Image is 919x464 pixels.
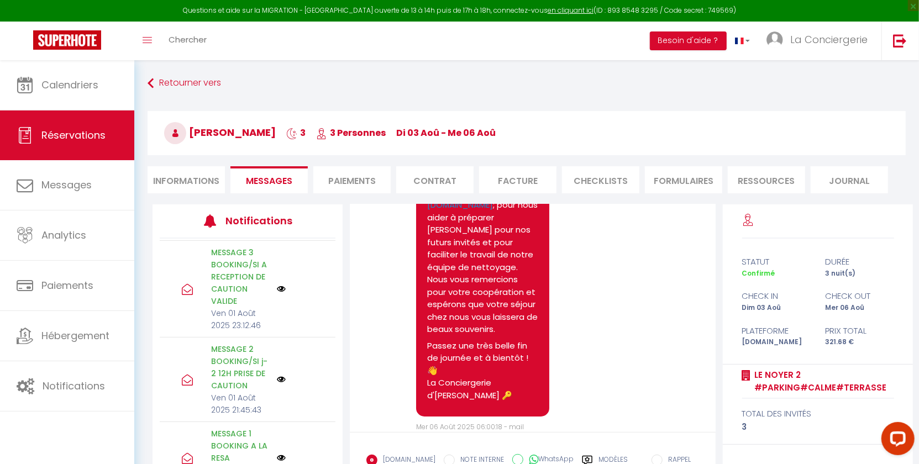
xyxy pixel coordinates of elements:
[396,166,474,193] li: Contrat
[728,166,805,193] li: Ressources
[246,175,292,187] span: Messages
[286,126,306,139] span: 3
[734,337,818,347] div: [DOMAIN_NAME]
[427,340,538,402] p: Passez une très belle fin de journée et à bientôt ! 👋 La Conciergerie d'[PERSON_NAME] 🔑
[33,30,101,50] img: Super Booking
[41,78,98,92] span: Calendriers
[742,407,894,420] div: total des invités
[169,34,207,45] span: Chercher
[818,337,901,347] div: 321.68 €
[818,255,901,268] div: durée
[41,128,106,142] span: Réservations
[742,420,894,434] div: 3
[645,166,722,193] li: FORMULAIRES
[148,73,906,93] a: Retourner vers
[818,268,901,279] div: 3 nuit(s)
[211,392,270,416] p: Ven 01 Août 2025 21:45:43
[41,178,92,192] span: Messages
[562,166,639,193] li: CHECKLISTS
[148,166,225,193] li: Informations
[818,324,901,338] div: Prix total
[396,126,496,139] span: di 03 Aoû - me 06 Aoû
[41,228,86,242] span: Analytics
[751,368,894,394] a: Le Noyer 2 #Parking#Calme#Terrasse
[211,246,270,307] p: MESSAGE 3 BOOKING/SI A RECEPTION DE CAUTION VALIDE
[818,289,901,303] div: check out
[211,343,270,392] p: MESSAGE 2 BOOKING/SI j-2 12H PRISE DE CAUTION
[427,149,538,336] p: À l'approche de votre départ, merci de consulter la checklist du GUIDEBOOK ; pour nous aider à pr...
[43,379,105,393] span: Notifications
[41,278,93,292] span: Paiements
[416,422,524,431] span: Mer 06 Août 2025 06:00:18 - mail
[742,268,775,278] span: Confirmé
[766,31,783,48] img: ...
[211,307,270,331] p: Ven 01 Août 2025 23:12:46
[818,303,901,313] div: Mer 06 Aoû
[313,166,391,193] li: Paiements
[316,126,386,139] span: 3 Personnes
[225,208,298,233] h3: Notifications
[277,284,286,293] img: NO IMAGE
[160,22,215,60] a: Chercher
[41,329,109,342] span: Hébergement
[548,6,594,15] a: en cliquant ici
[734,255,818,268] div: statut
[811,166,888,193] li: Journal
[277,454,286,462] img: NO IMAGE
[734,289,818,303] div: check in
[277,375,286,384] img: NO IMAGE
[211,428,270,464] p: MESSAGE 1 BOOKING A LA RESA
[164,125,276,139] span: [PERSON_NAME]
[650,31,727,50] button: Besoin d'aide ?
[790,33,868,46] span: La Conciergerie
[873,418,919,464] iframe: LiveChat chat widget
[479,166,556,193] li: Facture
[734,324,818,338] div: Plateforme
[734,303,818,313] div: Dim 03 Aoû
[893,34,907,48] img: logout
[758,22,881,60] a: ... La Conciergerie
